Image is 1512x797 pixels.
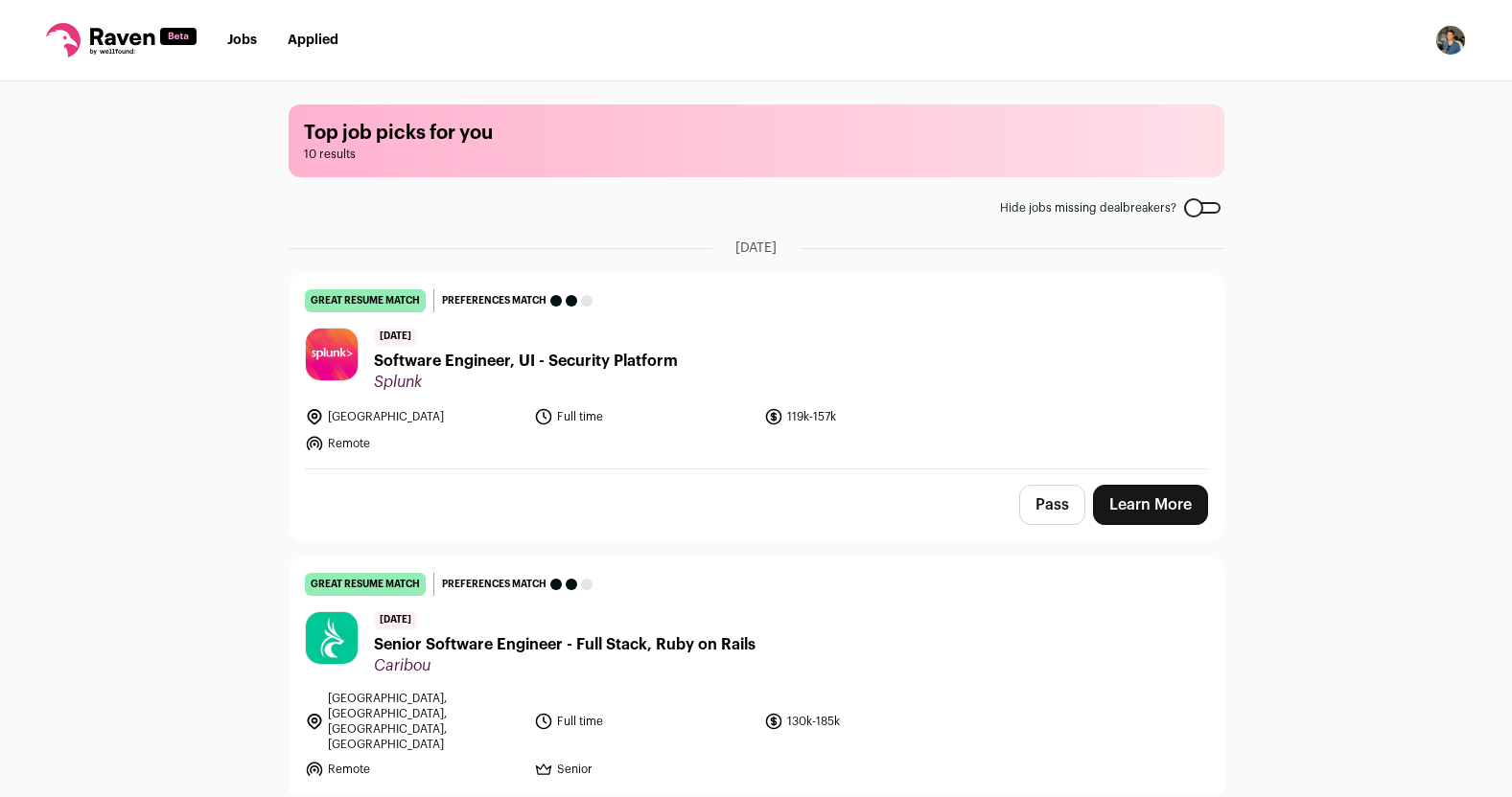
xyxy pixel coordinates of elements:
[288,34,338,47] a: Applied
[305,691,523,752] li: [GEOGRAPHIC_DATA], [GEOGRAPHIC_DATA], [GEOGRAPHIC_DATA], [GEOGRAPHIC_DATA]
[1093,485,1208,525] a: Learn More
[306,612,358,664] img: 3baa9f22e8ea4ade9ddffdff836adeafb76cb05b5d09dc91f651dd18b8e982f9.jpg
[764,691,983,752] li: 130k-185k
[735,239,777,258] span: [DATE]
[534,760,753,779] li: Senior
[442,291,547,310] span: Preferences match
[374,611,417,629] span: [DATE]
[305,407,523,426] li: [GEOGRAPHIC_DATA]
[305,434,523,453] li: Remote
[764,407,983,426] li: 119k-157k
[304,147,1209,162] span: 10 results
[305,573,426,596] div: great resume match
[304,120,1209,147] h1: Top job picks for you
[1435,25,1466,56] img: 9324760-medium_jpg
[1019,485,1085,525] button: Pass
[305,760,523,779] li: Remote
[534,691,753,752] li: Full time
[306,329,358,380] img: 0b8279a4ae0c47a7298bb075bd3dff23763e87688d10b31ca53e82ec31fdbb80.jpg
[534,407,753,426] li: Full time
[374,633,756,656] span: Senior Software Engineer - Full Stack, Ruby on Rails
[1000,200,1176,216] span: Hide jobs missing dealbreakers?
[227,34,257,47] a: Jobs
[374,328,417,346] span: [DATE]
[374,373,678,392] span: Splunk
[305,289,426,312] div: great resume match
[442,575,547,594] span: Preferences match
[290,274,1223,468] a: great resume match Preferences match [DATE] Software Engineer, UI - Security Platform Splunk [GEO...
[290,558,1223,794] a: great resume match Preferences match [DATE] Senior Software Engineer - Full Stack, Ruby on Rails ...
[374,656,756,675] span: Caribou
[374,350,678,373] span: Software Engineer, UI - Security Platform
[1435,25,1466,56] button: Open dropdown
